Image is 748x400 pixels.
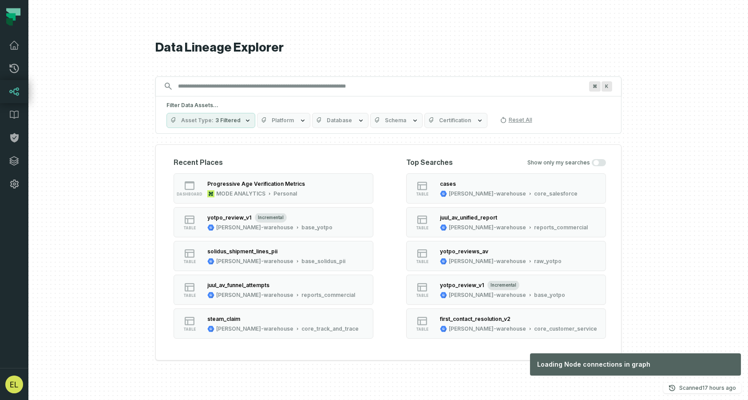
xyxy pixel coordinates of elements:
[5,376,23,393] img: avatar of Eddie Lam
[663,383,741,393] button: Scanned[DATE] 6:02:51 PM
[530,353,741,376] div: Loading Node connections in graph
[679,384,736,392] p: Scanned
[155,40,621,56] h1: Data Lineage Explorer
[589,81,601,92] span: Press ⌘ + K to focus the search bar
[702,384,736,391] relative-time: Sep 18, 2025, 6:02 PM PDT
[602,81,612,92] span: Press ⌘ + K to focus the search bar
